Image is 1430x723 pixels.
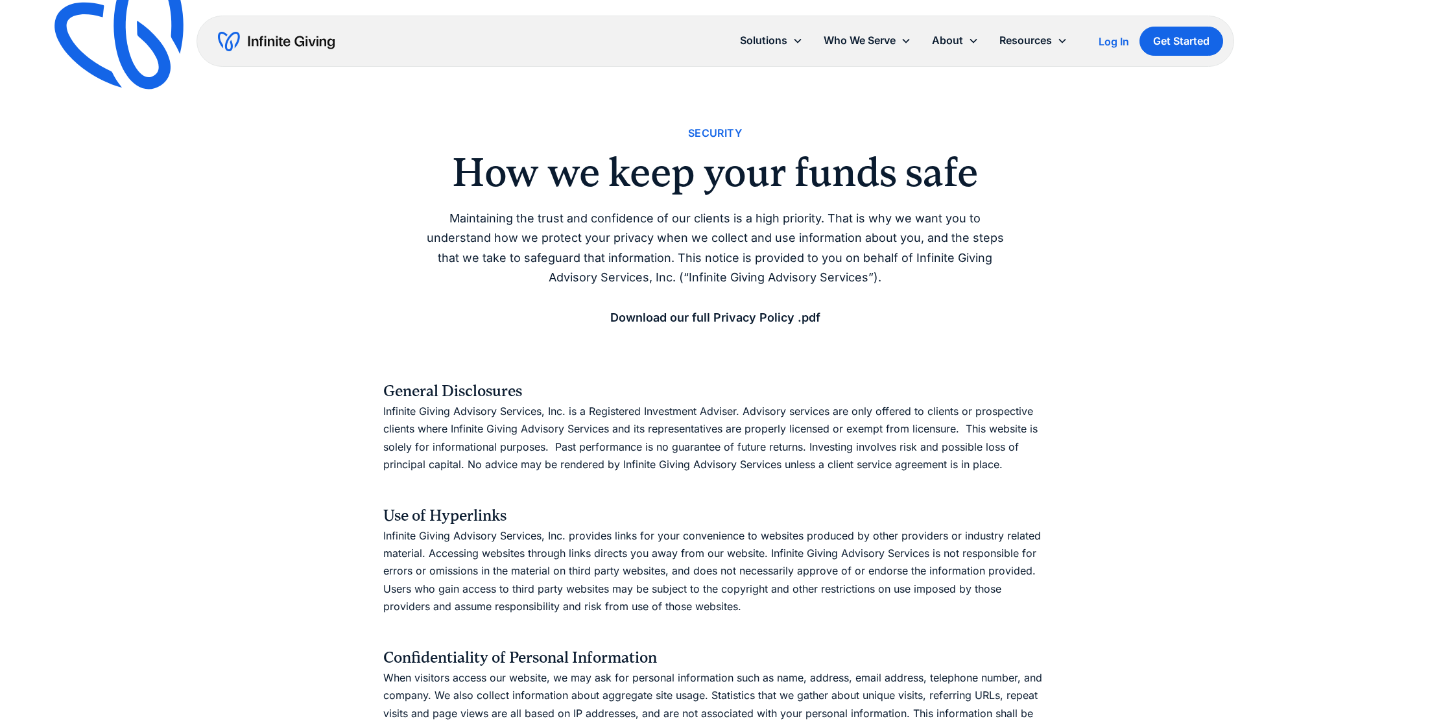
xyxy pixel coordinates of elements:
[218,31,335,52] a: home
[1005,68,1139,86] a: Blog
[989,57,1155,206] nav: Resources
[1005,134,1139,151] a: Investment Policy Template
[383,646,1047,669] h4: Confidentiality of Personal Information
[1139,27,1223,56] a: Get Started
[1005,112,1139,129] a: Crypto Whitepaper
[383,527,1047,615] p: Infinite Giving Advisory Services, Inc. provides links for your convenience to websites produced ...
[1005,177,1139,195] a: Ultimate Guides
[932,32,963,49] div: About
[922,27,989,54] div: About
[1099,34,1129,49] a: Log In
[1099,36,1129,47] div: Log In
[730,27,813,54] div: Solutions
[383,209,1047,328] p: Maintaining the trust and confidence of our clients is a high priority. That is why we want you t...
[610,311,820,324] a: Download our full Privacy Policy .pdf
[1005,89,1139,107] a: Case Studies
[740,32,787,49] div: Solutions
[383,622,1047,639] p: ‍
[383,403,1047,473] p: Infinite Giving Advisory Services, Inc. is a Registered Investment Adviser. Advisory services are...
[383,480,1047,497] p: ‍
[383,504,1047,527] h4: Use of Hyperlinks
[688,124,742,142] div: Security
[383,379,1047,403] h4: General Disclosures
[383,152,1047,193] h2: How we keep your funds safe
[989,27,1078,54] div: Resources
[1005,155,1139,172] a: Detailed Firm Summary
[813,27,922,54] div: Who We Serve
[824,32,896,49] div: Who We Serve
[999,32,1052,49] div: Resources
